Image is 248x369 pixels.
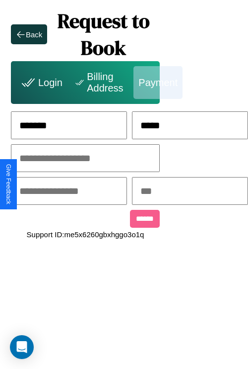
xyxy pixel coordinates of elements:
[27,228,144,241] p: Support ID: me5x6260gbxhggo3o1q
[67,66,133,99] div: Billing Address
[11,24,47,44] button: Back
[5,164,12,204] div: Give Feedback
[13,66,67,99] div: Login
[47,7,160,61] h1: Request to Book
[26,30,42,39] div: Back
[183,66,225,99] div: Review
[10,335,34,359] div: Open Intercom Messenger
[133,66,183,99] div: Payment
